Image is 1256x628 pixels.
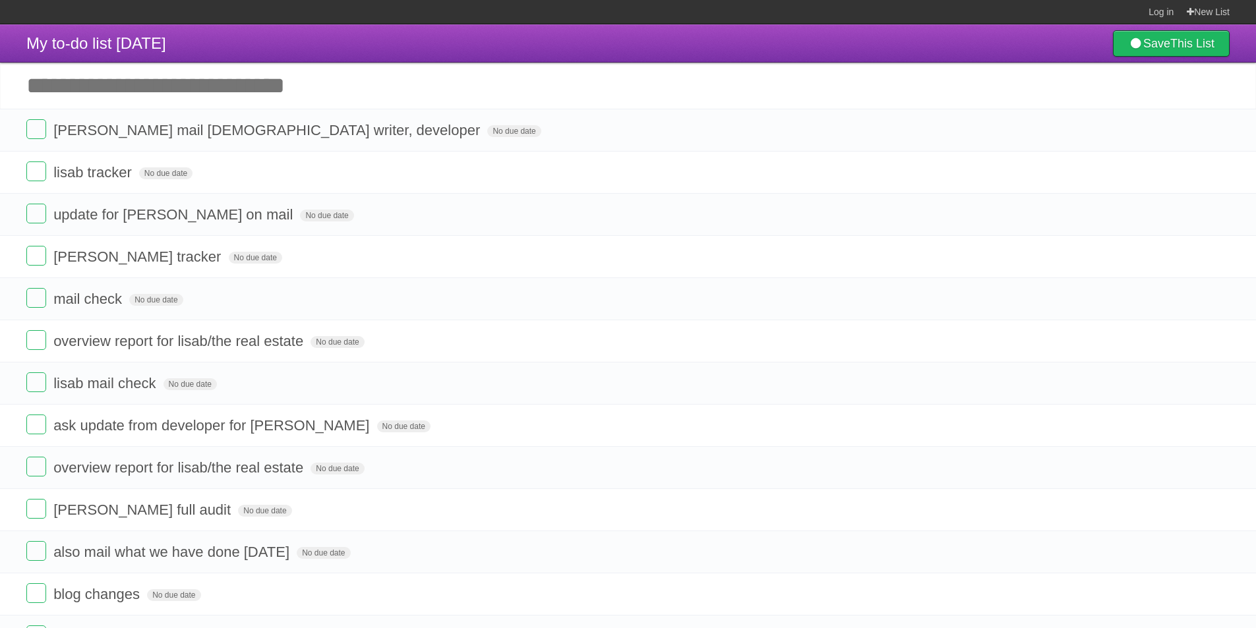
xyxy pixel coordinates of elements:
[1113,30,1230,57] a: SaveThis List
[53,586,143,602] span: blog changes
[26,583,46,603] label: Done
[297,547,350,559] span: No due date
[139,167,193,179] span: No due date
[53,417,373,434] span: ask update from developer for [PERSON_NAME]
[238,505,291,517] span: No due date
[26,288,46,308] label: Done
[229,252,282,264] span: No due date
[53,375,159,391] span: lisab mail check
[26,246,46,266] label: Done
[164,378,217,390] span: No due date
[53,544,293,560] span: also mail what we have done [DATE]
[311,336,364,348] span: No due date
[53,164,135,181] span: lisab tracker
[26,372,46,392] label: Done
[147,589,200,601] span: No due date
[26,499,46,519] label: Done
[26,34,166,52] span: My to-do list [DATE]
[300,210,353,221] span: No due date
[129,294,183,306] span: No due date
[53,501,234,518] span: [PERSON_NAME] full audit
[53,248,224,265] span: [PERSON_NAME] tracker
[26,161,46,181] label: Done
[311,463,364,474] span: No due date
[377,420,431,432] span: No due date
[53,291,125,307] span: mail check
[487,125,541,137] span: No due date
[26,330,46,350] label: Done
[53,122,483,138] span: [PERSON_NAME] mail [DEMOGRAPHIC_DATA] writer, developer
[1170,37,1214,50] b: This List
[53,459,307,476] span: overview report for lisab/the real estate
[26,414,46,434] label: Done
[26,541,46,561] label: Done
[26,457,46,476] label: Done
[53,206,296,223] span: update for [PERSON_NAME] on mail
[26,119,46,139] label: Done
[53,333,307,349] span: overview report for lisab/the real estate
[26,204,46,223] label: Done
